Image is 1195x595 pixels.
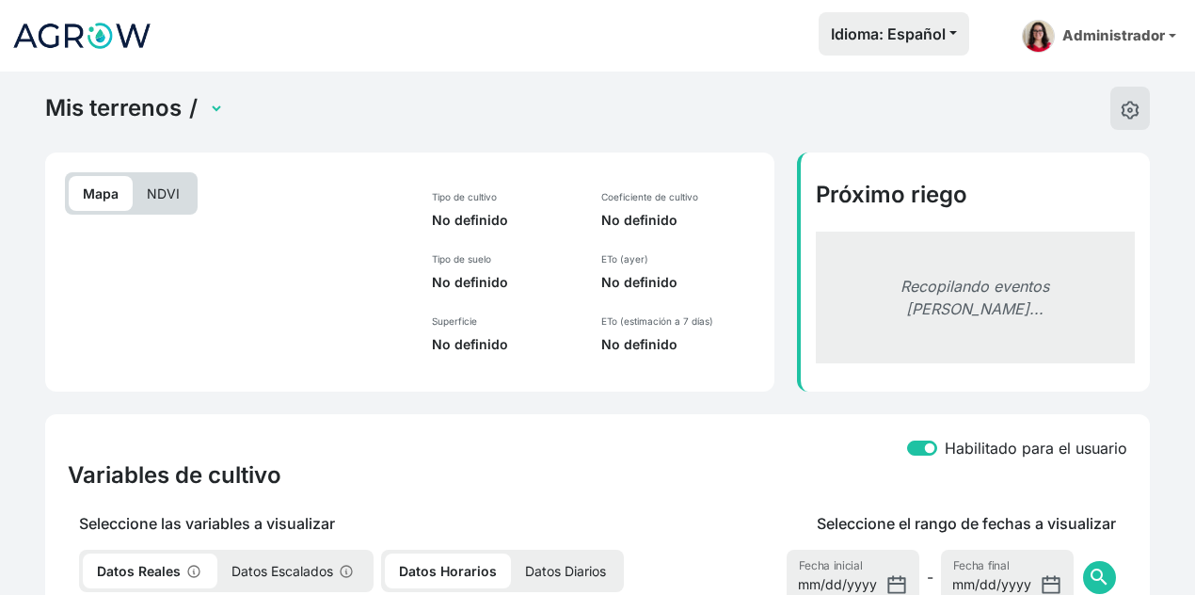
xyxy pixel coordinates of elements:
p: No definido [432,273,579,292]
p: No definido [432,211,579,230]
a: Administrador [1014,12,1184,60]
span: - [927,566,933,588]
span: / [189,94,198,122]
h4: Variables de cultivo [68,461,281,490]
p: No definido [601,211,759,230]
a: Mis terrenos [45,94,182,122]
button: search [1083,561,1116,594]
img: Logo [11,12,152,59]
p: Tipo de cultivo [432,190,579,203]
select: Terrain Selector [205,94,224,123]
p: Mapa [69,176,133,211]
img: edit [1121,101,1139,120]
p: Datos Horarios [385,554,511,588]
p: Datos Diarios [511,554,620,588]
em: Recopilando eventos [PERSON_NAME]... [900,277,1049,318]
img: admin-picture [1022,20,1055,53]
p: Datos Escalados [217,554,370,588]
p: Superficie [432,314,579,328]
p: ETo (ayer) [601,252,759,265]
p: Tipo de suelo [432,252,579,265]
p: Datos Reales [83,554,217,588]
span: search [1088,566,1110,588]
label: Habilitado para el usuario [945,437,1127,459]
p: No definido [432,335,579,354]
p: ETo (estimación a 7 días) [601,314,759,328]
p: Seleccione las variables a visualizar [68,512,677,535]
button: Idioma: Español [819,12,969,56]
p: No definido [601,335,759,354]
p: No definido [601,273,759,292]
p: NDVI [133,176,194,211]
p: Seleccione el rango de fechas a visualizar [817,512,1116,535]
h4: Próximo riego [816,181,1135,209]
p: Coeficiente de cultivo [601,190,759,203]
